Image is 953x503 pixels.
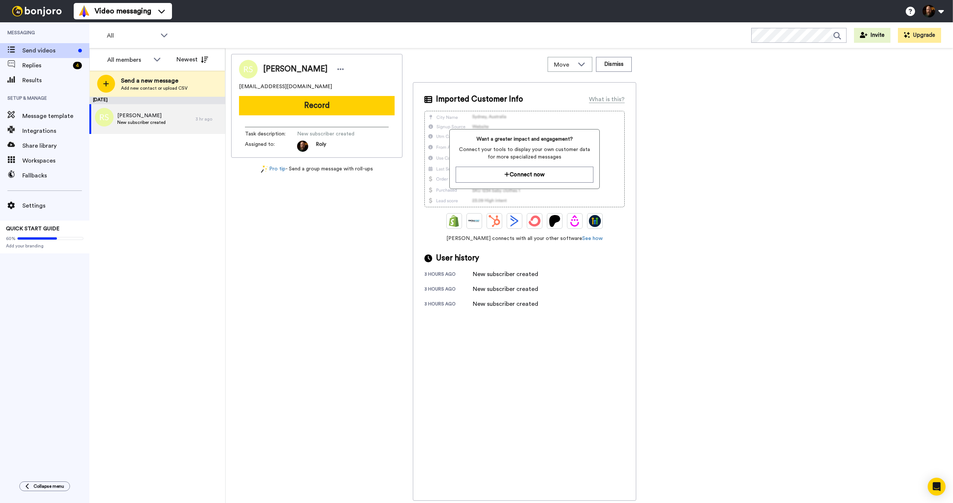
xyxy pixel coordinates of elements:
span: [PERSON_NAME] [263,64,328,75]
button: Record [239,96,395,115]
img: 001b9436-2fdc-4a09-a509-3b060dcd91d9-1736288419.jpg [297,141,308,152]
div: - Send a group message with roll-ups [231,165,402,173]
span: Roly [316,141,326,152]
a: See how [582,236,603,241]
span: 60% [6,236,16,241]
img: Image of Roberto Schiavulli [239,60,258,79]
div: New subscriber created [473,285,538,294]
span: Collapse menu [34,483,64,489]
div: 3 hours ago [424,301,473,308]
img: ActiveCampaign [509,215,520,227]
button: Newest [171,52,214,67]
span: Imported Customer Info [436,94,523,105]
div: 4 [73,62,82,69]
img: bj-logo-header-white.svg [9,6,65,16]
img: Shopify [448,215,460,227]
span: Connect your tools to display your own customer data for more specialized messages [456,146,593,161]
span: Task description : [245,130,297,138]
button: Upgrade [898,28,941,43]
span: Want a greater impact and engagement? [456,135,593,143]
img: Ontraport [468,215,480,227]
span: Message template [22,112,89,121]
button: Dismiss [596,57,632,72]
img: Drip [569,215,581,227]
button: Collapse menu [19,481,70,491]
span: [PERSON_NAME] [117,112,166,119]
span: Replies [22,61,70,70]
div: Open Intercom Messenger [928,478,946,496]
img: Hubspot [488,215,500,227]
span: Video messaging [95,6,151,16]
span: Send a new message [121,76,188,85]
span: Results [22,76,89,85]
span: User history [436,253,479,264]
div: What is this? [589,95,625,104]
span: New subscriber created [297,130,368,138]
span: New subscriber created [117,119,166,125]
a: Pro tip [261,165,286,173]
span: Send videos [22,46,75,55]
img: vm-color.svg [78,5,90,17]
img: ConvertKit [529,215,541,227]
div: 3 hr ago [195,116,221,122]
span: Add your branding [6,243,83,249]
img: magic-wand.svg [261,165,268,173]
span: Add new contact or upload CSV [121,85,188,91]
div: All members [107,55,150,64]
span: Integrations [22,126,89,135]
span: Share library [22,141,89,150]
div: 3 hours ago [424,271,473,279]
img: Patreon [549,215,561,227]
img: GoHighLevel [589,215,601,227]
button: Connect now [456,167,593,183]
div: [DATE] [89,97,225,104]
div: 3 hours ago [424,286,473,294]
span: All [107,31,157,40]
span: Workspaces [22,156,89,165]
button: Invite [854,28,890,43]
img: rs.png [95,108,114,126]
span: QUICK START GUIDE [6,226,60,231]
span: Fallbacks [22,171,89,180]
span: Settings [22,201,89,210]
span: [EMAIL_ADDRESS][DOMAIN_NAME] [239,83,332,90]
span: [PERSON_NAME] connects with all your other software [424,235,625,242]
span: Move [554,60,574,69]
div: New subscriber created [473,299,538,308]
div: New subscriber created [473,270,538,279]
span: Assigned to: [245,141,297,152]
